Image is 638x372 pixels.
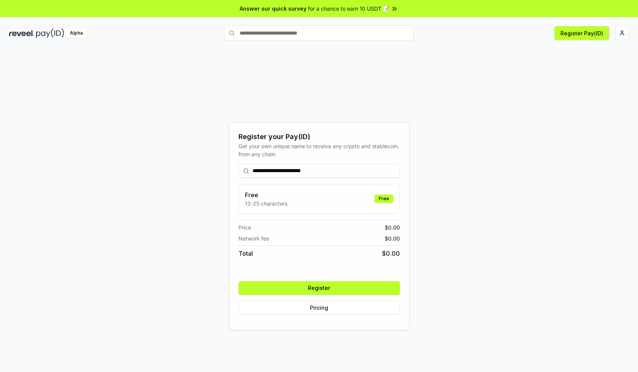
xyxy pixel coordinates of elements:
span: $ 0.00 [382,249,400,258]
button: Register [238,281,400,295]
span: for a chance to earn 10 USDT 📝 [308,5,389,13]
span: Total [238,249,253,258]
button: Pricing [238,301,400,315]
span: Price [238,223,251,231]
span: Network fee [238,234,269,242]
div: Alpha [66,28,87,38]
span: $ 0.00 [385,234,400,242]
img: reveel_dark [9,28,35,38]
button: Register Pay(ID) [554,26,609,40]
span: $ 0.00 [385,223,400,231]
span: Answer our quick survey [240,5,306,13]
div: Free [374,195,393,203]
p: 13-25 characters [245,199,287,207]
div: Register your Pay(ID) [238,131,400,142]
img: pay_id [36,28,64,38]
h3: Free [245,190,287,199]
div: Get your own unique name to receive any crypto and stablecoin, from any chain [238,142,400,158]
